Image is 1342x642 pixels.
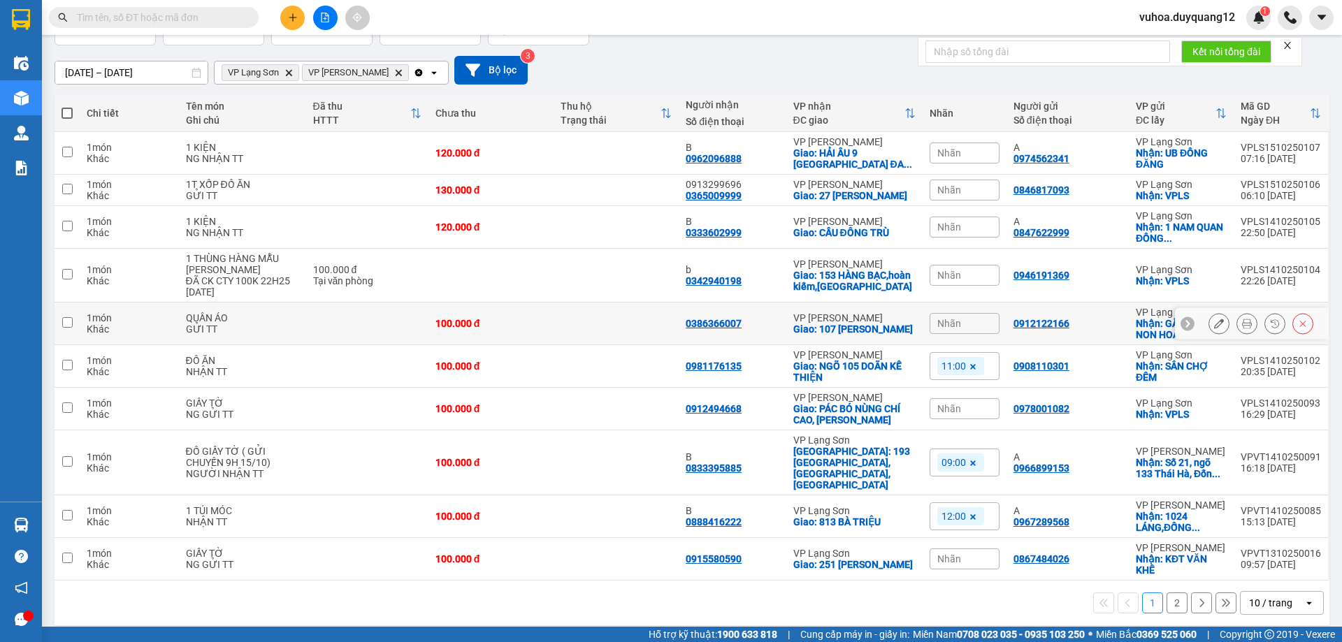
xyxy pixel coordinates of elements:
[793,403,916,425] div: Giao: PÁC BÓ NÙNG CHÍ CAO, CAO BẰNG
[554,95,679,132] th: Toggle SortBy
[186,101,299,112] div: Tên món
[1013,270,1069,281] div: 0946191369
[87,142,171,153] div: 1 món
[1212,468,1220,479] span: ...
[186,253,299,275] div: 1 THÙNG HÀNG MẪU THẠCH CAO
[793,190,916,201] div: Giao: 27 NGUYỄN NHƯ UYÊN
[496,20,521,36] span: 1,07
[186,323,299,335] div: GỬI TT
[228,67,279,78] span: VP Lạng Sơn
[15,613,28,626] span: message
[87,275,171,286] div: Khác
[186,275,299,298] div: ĐÃ CK CTY 100K 22H25 14/10
[1128,8,1246,26] span: vuhoa.duyquang12
[793,435,916,446] div: VP Lạng Sơn
[87,355,171,366] div: 1 món
[1241,115,1310,126] div: Ngày ĐH
[1136,179,1227,190] div: VP Lạng Sơn
[793,323,916,335] div: Giao: 107 LÊ VĂN HIẾN
[686,516,742,527] div: 0888416222
[686,451,779,462] div: B
[352,13,362,22] span: aim
[435,553,547,564] div: 100.000 đ
[186,190,299,201] div: GỬI TT
[1136,264,1227,275] div: VP Lạng Sơn
[1013,318,1069,329] div: 0912122166
[1013,153,1069,164] div: 0974562341
[686,403,742,414] div: 0912494668
[1013,115,1122,126] div: Số điện thoại
[58,13,68,22] span: search
[793,505,916,516] div: VP Lạng Sơn
[435,184,547,196] div: 130.000 đ
[686,153,742,164] div: 0962096888
[1241,505,1321,516] div: VPVT1410250085
[1304,597,1315,608] svg: open
[186,516,299,527] div: NHẬN TT
[186,505,299,516] div: 1 TÚI MÓC
[793,392,916,403] div: VP [PERSON_NAME]
[1136,210,1227,221] div: VP Lạng Sơn
[186,409,299,420] div: NG GỬI TT
[793,101,904,112] div: VP nhận
[941,456,966,469] span: 09:00
[1142,592,1163,613] button: 1
[913,627,1085,642] span: Miền Nam
[313,115,410,126] div: HTTT
[1309,6,1334,30] button: caret-down
[1013,142,1122,153] div: A
[1241,153,1321,164] div: 07:16 [DATE]
[686,275,742,286] div: 0342940198
[413,67,424,78] svg: Clear all
[793,548,916,559] div: VP Lạng Sơn
[345,6,370,30] button: aim
[686,216,779,227] div: B
[1013,462,1069,474] div: 0966899153
[186,468,299,479] div: NGƯỜI NHẬN TT
[186,142,299,153] div: 1 KIỆN
[87,323,171,335] div: Khác
[186,312,299,323] div: QUẦN ÁO
[925,41,1170,63] input: Nhập số tổng đài
[435,511,547,522] div: 100.000 đ
[306,95,428,132] th: Toggle SortBy
[793,216,916,227] div: VP [PERSON_NAME]
[280,6,305,30] button: plus
[1088,632,1092,637] span: ⚪️
[87,190,171,201] div: Khác
[793,446,916,490] div: Giao: 193 đường bắc sơn,kỳ lừa, lạng sơn
[561,101,661,112] div: Thu hộ
[1013,553,1069,564] div: 0867484026
[320,13,330,22] span: file-add
[1167,592,1188,613] button: 2
[1136,446,1227,457] div: VP [PERSON_NAME]
[1013,505,1122,516] div: A
[435,457,547,468] div: 100.000 đ
[77,10,242,25] input: Tìm tên, số ĐT hoặc mã đơn
[793,227,916,238] div: Giao: CẦU ĐÔNG TRÙ
[1013,403,1069,414] div: 0978001082
[279,20,294,36] span: 11
[1136,397,1227,409] div: VP Lạng Sơn
[1137,629,1197,640] strong: 0369 525 060
[1129,95,1234,132] th: Toggle SortBy
[387,20,438,36] span: 100.000
[1241,366,1321,377] div: 20:35 [DATE]
[87,397,171,409] div: 1 món
[1241,142,1321,153] div: VPLS1510250107
[14,56,29,71] img: warehouse-icon
[186,227,299,238] div: NG NHẬN TT
[686,505,779,516] div: B
[1181,41,1271,63] button: Kết nối tổng đài
[930,108,1000,119] div: Nhãn
[186,355,299,366] div: ĐỒ ĂN
[1013,216,1122,227] div: A
[313,6,338,30] button: file-add
[793,349,916,360] div: VP [PERSON_NAME]
[222,64,299,81] span: VP Lạng Sơn, close by backspace
[87,451,171,462] div: 1 món
[1164,233,1172,244] span: ...
[1136,136,1227,147] div: VP Lạng Sơn
[186,559,299,570] div: NG GỬI TT
[87,153,171,164] div: Khác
